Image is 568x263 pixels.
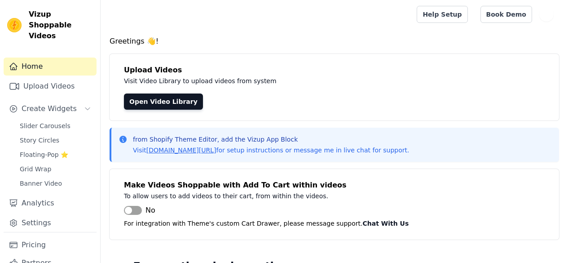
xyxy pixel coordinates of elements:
a: Pricing [4,236,97,254]
span: Grid Wrap [20,165,51,174]
button: Create Widgets [4,100,97,118]
a: Slider Carousels [14,120,97,132]
p: Visit Video Library to upload videos from system [124,76,526,86]
span: Vizup Shoppable Videos [29,9,93,41]
h4: Greetings 👋! [110,36,559,47]
h4: Make Videos Shoppable with Add To Cart within videos [124,180,545,191]
h4: Upload Videos [124,65,545,76]
span: Floating-Pop ⭐ [20,150,68,159]
a: Settings [4,214,97,232]
a: Home [4,58,97,76]
button: No [124,205,155,216]
a: Open Video Library [124,94,203,110]
span: Slider Carousels [20,121,70,130]
img: Vizup [7,18,22,32]
p: To allow users to add videos to their cart, from within the videos. [124,191,526,201]
a: Floating-Pop ⭐ [14,148,97,161]
a: Analytics [4,194,97,212]
a: [DOMAIN_NAME][URL] [146,147,216,154]
a: Story Circles [14,134,97,147]
p: Visit for setup instructions or message me in live chat for support. [133,146,409,155]
a: Upload Videos [4,77,97,95]
a: Banner Video [14,177,97,190]
span: No [145,205,155,216]
p: from Shopify Theme Editor, add the Vizup App Block [133,135,409,144]
a: Grid Wrap [14,163,97,175]
span: Create Widgets [22,103,77,114]
span: Banner Video [20,179,62,188]
button: Chat With Us [363,218,409,229]
span: Story Circles [20,136,59,145]
a: Book Demo [480,6,532,23]
a: Help Setup [417,6,467,23]
p: For integration with Theme's custom Cart Drawer, please message support. [124,218,545,229]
